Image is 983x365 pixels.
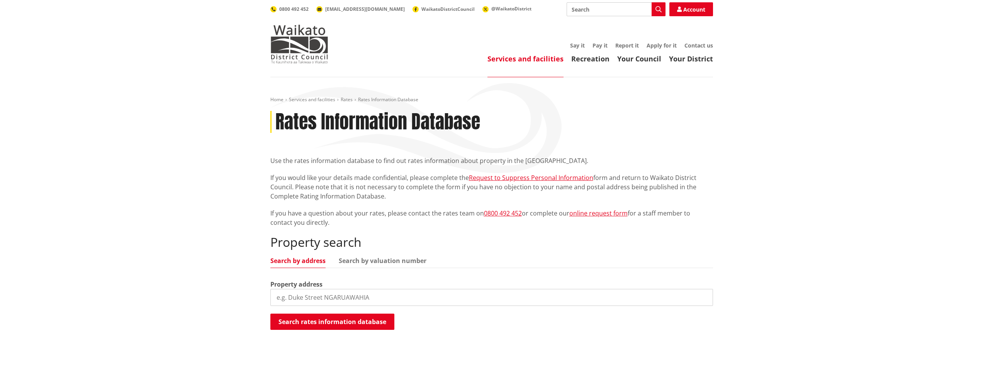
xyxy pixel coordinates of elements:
[358,96,418,103] span: Rates Information Database
[275,111,480,133] h1: Rates Information Database
[615,42,639,49] a: Report it
[270,209,713,227] p: If you have a question about your rates, please contact the rates team on or complete our for a s...
[571,54,609,63] a: Recreation
[491,5,531,12] span: @WaikatoDistrict
[270,6,309,12] a: 0800 492 452
[413,6,475,12] a: WaikatoDistrictCouncil
[482,5,531,12] a: @WaikatoDistrict
[270,258,326,264] a: Search by address
[617,54,661,63] a: Your Council
[270,289,713,306] input: e.g. Duke Street NGARUAWAHIA
[484,209,522,217] a: 0800 492 452
[487,54,564,63] a: Services and facilities
[593,42,608,49] a: Pay it
[279,6,309,12] span: 0800 492 452
[339,258,426,264] a: Search by valuation number
[421,6,475,12] span: WaikatoDistrictCouncil
[569,209,628,217] a: online request form
[570,42,585,49] a: Say it
[289,96,335,103] a: Services and facilities
[270,173,713,201] p: If you would like your details made confidential, please complete the form and return to Waikato ...
[270,156,713,165] p: Use the rates information database to find out rates information about property in the [GEOGRAPHI...
[270,97,713,103] nav: breadcrumb
[669,54,713,63] a: Your District
[469,173,593,182] a: Request to Suppress Personal Information
[647,42,677,49] a: Apply for it
[567,2,666,16] input: Search input
[270,235,713,250] h2: Property search
[669,2,713,16] a: Account
[316,6,405,12] a: [EMAIL_ADDRESS][DOMAIN_NAME]
[684,42,713,49] a: Contact us
[270,96,284,103] a: Home
[270,25,328,63] img: Waikato District Council - Te Kaunihera aa Takiwaa o Waikato
[341,96,353,103] a: Rates
[270,314,394,330] button: Search rates information database
[270,280,323,289] label: Property address
[325,6,405,12] span: [EMAIL_ADDRESS][DOMAIN_NAME]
